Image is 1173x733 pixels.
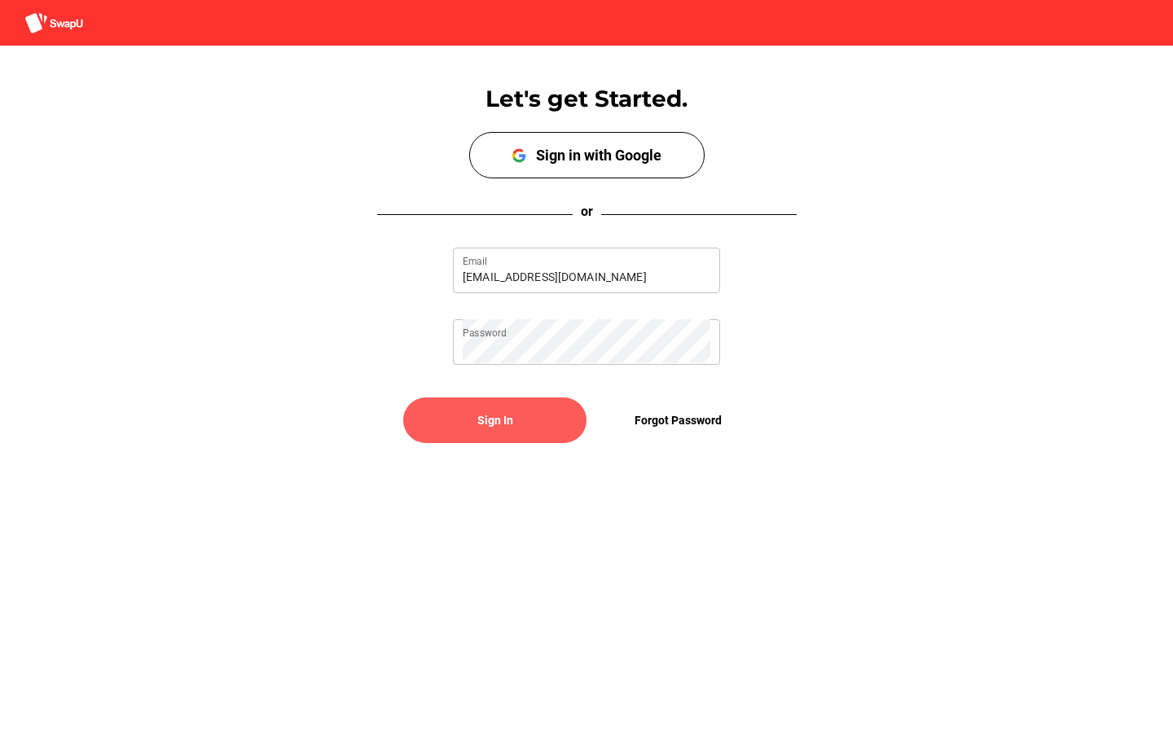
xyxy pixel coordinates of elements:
p: or [573,202,601,222]
input: Email [463,248,710,293]
button: Sign in with Google [469,132,705,178]
span: Forgot Password [635,410,722,430]
span: Sign In [477,410,513,430]
img: aSD8y5uGLpzPJLYTcYcjNu3laj1c05W5KWf0Ds+Za8uybjssssuu+yyyy677LKX2n+PWMSDJ9a87AAAAABJRU5ErkJggg== [24,12,83,34]
img: google-logo.e6216e10.png [512,148,526,163]
input: Password [463,319,710,363]
div: Sign in with Google [536,147,661,164]
a: Forgot Password [586,397,770,443]
span: Let's get Started. [485,85,688,112]
button: Sign In [403,397,586,443]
